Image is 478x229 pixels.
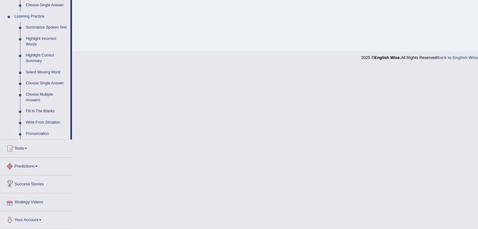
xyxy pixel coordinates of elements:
[0,140,72,155] a: Tests
[23,78,70,89] a: Choose Single Answer
[23,128,70,140] a: Pronunciation
[23,33,70,50] a: Highlight Incorrect Words
[23,106,70,117] a: Fill In The Blanks
[23,117,70,128] a: Write From Dictation
[437,55,478,60] a: Back to English Wise
[0,193,72,209] a: Strategy Videos
[0,211,72,227] a: Your Account
[0,157,72,173] a: Predictions
[23,67,70,78] a: Select Missing Word
[361,51,478,61] div: 2025 © All Rights Reserved
[12,11,70,22] a: Listening Practice
[0,175,72,191] a: Success Stories
[374,55,401,60] strong: English Wise.
[23,50,70,67] a: Highlight Correct Summary
[23,22,70,33] a: Summarize Spoken Text
[23,89,70,106] a: Choose Multiple Answers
